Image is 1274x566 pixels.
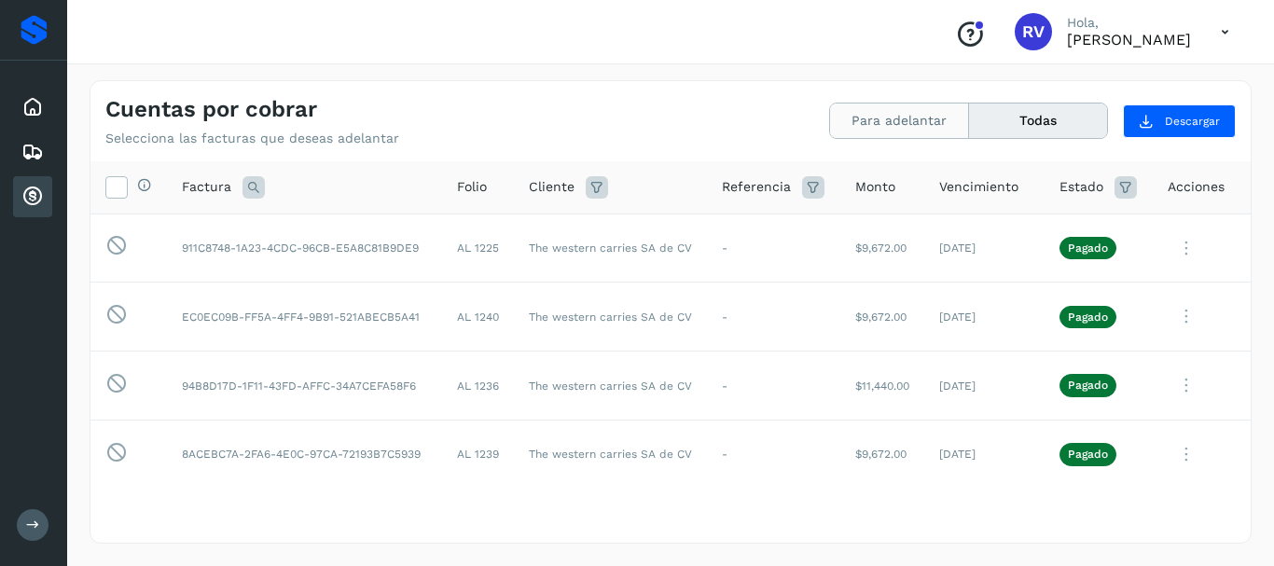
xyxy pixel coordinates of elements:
[830,104,969,138] button: Para adelantar
[707,420,839,489] td: -
[1067,31,1191,48] p: RODRIGO VELAZQUEZ ALMEYDA
[840,352,924,421] td: $11,440.00
[167,214,442,283] td: 911C8748-1A23-4CDC-96CB-E5A8C81B9DE9
[1068,379,1108,392] p: Pagado
[840,214,924,283] td: $9,672.00
[722,177,791,197] span: Referencia
[105,96,317,123] h4: Cuentas por cobrar
[529,177,575,197] span: Cliente
[442,214,514,283] td: AL 1225
[514,352,708,421] td: The western carries SA de CV
[457,177,487,197] span: Folio
[182,177,231,197] span: Factura
[1059,177,1103,197] span: Estado
[442,420,514,489] td: AL 1239
[924,352,1045,421] td: [DATE]
[13,176,52,217] div: Cuentas por cobrar
[1068,311,1108,324] p: Pagado
[924,214,1045,283] td: [DATE]
[13,131,52,173] div: Embarques
[707,283,839,352] td: -
[167,283,442,352] td: EC0EC09B-FF5A-4FF4-9B91-521ABECB5A41
[1165,113,1220,130] span: Descargar
[855,177,895,197] span: Monto
[167,352,442,421] td: 94B8D17D-1F11-43FD-AFFC-34A7CEFA58F6
[1068,242,1108,255] p: Pagado
[924,283,1045,352] td: [DATE]
[840,420,924,489] td: $9,672.00
[707,352,839,421] td: -
[924,420,1045,489] td: [DATE]
[1168,177,1225,197] span: Acciones
[442,352,514,421] td: AL 1236
[1123,104,1236,138] button: Descargar
[707,214,839,283] td: -
[442,283,514,352] td: AL 1240
[1068,448,1108,461] p: Pagado
[969,104,1107,138] button: Todas
[939,177,1018,197] span: Vencimiento
[514,420,708,489] td: The western carries SA de CV
[514,214,708,283] td: The western carries SA de CV
[840,283,924,352] td: $9,672.00
[13,87,52,128] div: Inicio
[1067,15,1191,31] p: Hola,
[514,283,708,352] td: The western carries SA de CV
[167,420,442,489] td: 8ACEBC7A-2FA6-4E0C-97CA-72193B7C5939
[105,131,399,146] p: Selecciona las facturas que deseas adelantar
